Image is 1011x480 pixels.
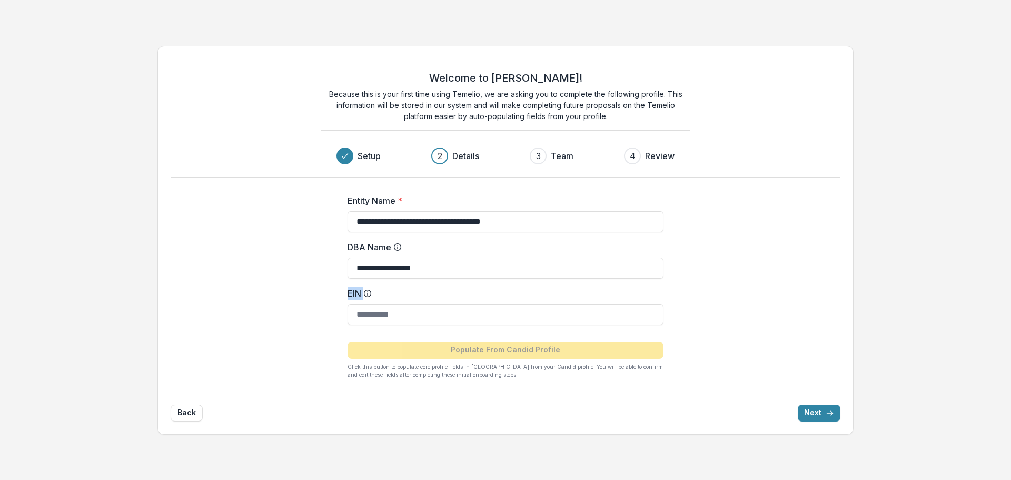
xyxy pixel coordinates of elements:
[348,342,663,359] button: Populate From Candid Profile
[348,194,657,207] label: Entity Name
[452,150,479,162] h3: Details
[551,150,573,162] h3: Team
[630,150,636,162] div: 4
[348,363,663,379] p: Click this button to populate core profile fields in [GEOGRAPHIC_DATA] from your Candid profile. ...
[429,72,582,84] h2: Welcome to [PERSON_NAME]!
[358,150,381,162] h3: Setup
[336,148,675,164] div: Progress
[171,405,203,422] button: Back
[348,287,657,300] label: EIN
[321,89,690,122] p: Because this is your first time using Temelio, we are asking you to complete the following profil...
[798,405,840,422] button: Next
[348,241,657,253] label: DBA Name
[536,150,541,162] div: 3
[645,150,675,162] h3: Review
[438,150,442,162] div: 2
